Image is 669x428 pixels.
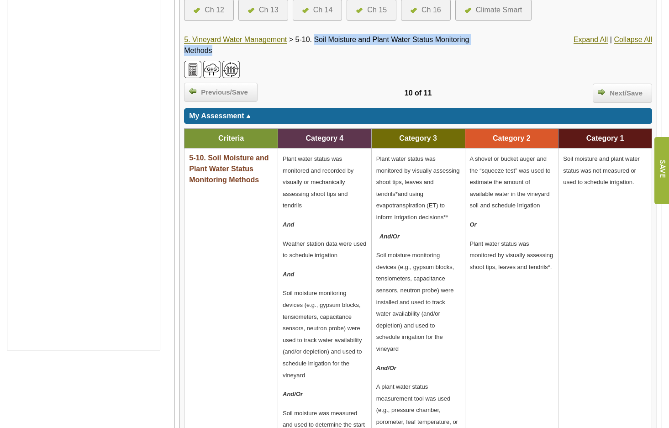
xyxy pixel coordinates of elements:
[184,36,287,44] a: 5. Vineyard Water Management
[610,36,612,43] span: |
[218,134,244,142] span: Criteria
[598,88,605,95] img: arrow_right.png
[411,5,441,16] a: Ch 16
[405,89,432,97] span: 10 of 11
[421,5,441,16] div: Ch 16
[379,233,400,240] em: And/Or
[465,5,522,16] a: Climate Smart
[371,129,465,148] td: Category 3
[465,129,558,148] td: Category 2
[283,290,362,378] span: Soil moisture monitoring devices (e.g., gypsum blocks, tensiometers, capacitance sensors, neutron...
[356,8,363,13] img: icon-all-questions-answered.png
[283,221,294,228] em: And
[593,84,652,103] a: Next/Save
[283,240,366,259] span: Weather station data were used to schedule irrigation
[189,112,244,120] span: My Assessment
[222,61,240,78] img: HighImpactPracticeSWPIcon38x38.png
[248,5,279,16] a: Ch 13
[313,5,333,16] div: Ch 14
[465,8,471,13] img: icon-all-questions-answered.png
[376,190,448,221] span: and using evapotranspiration (ET) to inform irrigation decisions**
[563,155,640,185] span: Soil moisture and plant water status was not measured or used to schedule irrigation.
[259,5,279,16] div: Ch 13
[470,221,477,228] em: Or
[574,36,608,44] a: Expand All
[289,36,293,43] span: >
[470,155,551,209] span: A shovel or bucket auger and the “squeeze test” was used to estimate the amount of available wate...
[411,8,417,13] img: icon-all-questions-answered.png
[194,5,224,16] a: Ch 12
[356,5,387,16] a: Ch 15
[605,88,647,99] span: Next/Save
[278,129,372,148] td: Category 4
[196,87,253,98] span: Previous/Save
[184,36,469,54] span: 5-10. Soil Moisture and Plant Water Status Monitoring Methods
[302,5,333,16] a: Ch 14
[558,129,652,148] td: Category 1
[476,5,522,16] div: Climate Smart
[203,61,221,78] img: 1-ClimateSmartSWPIcon38x38.png
[189,154,269,184] span: 5-10. Soil Moisture and Plant Water Status Monitoring Methods
[205,5,224,16] div: Ch 12
[283,391,303,397] strong: And/Or
[194,8,200,13] img: icon-all-questions-answered.png
[302,8,309,13] img: icon-all-questions-answered.png
[248,8,254,13] img: icon-all-questions-answered.png
[184,108,652,124] div: Click to toggle my assessment information
[189,87,196,95] img: arrow_left.png
[184,83,258,102] a: Previous/Save
[184,61,201,78] img: EconomicToolSWPIcon38x38.png
[470,240,553,270] span: Plant water status was monitored by visually assessing shoot tips, leaves and tendrils*.
[376,252,454,352] span: Soil moisture monitoring devices (e.g., gypsum blocks, tensiometers, capacitance sensors, neutron...
[283,155,353,209] span: Plant water status was monitored and recorded by visually or mechanically assessing shoot tips an...
[614,36,652,44] a: Collapse All
[246,115,251,118] img: sort_arrow_up.gif
[376,365,396,371] em: And/Or
[376,155,460,197] span: Plant water status was monitored by visually assessing shoot tips, leaves and tendrils*
[654,137,669,204] input: Submit
[367,5,387,16] div: Ch 15
[283,271,294,278] em: And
